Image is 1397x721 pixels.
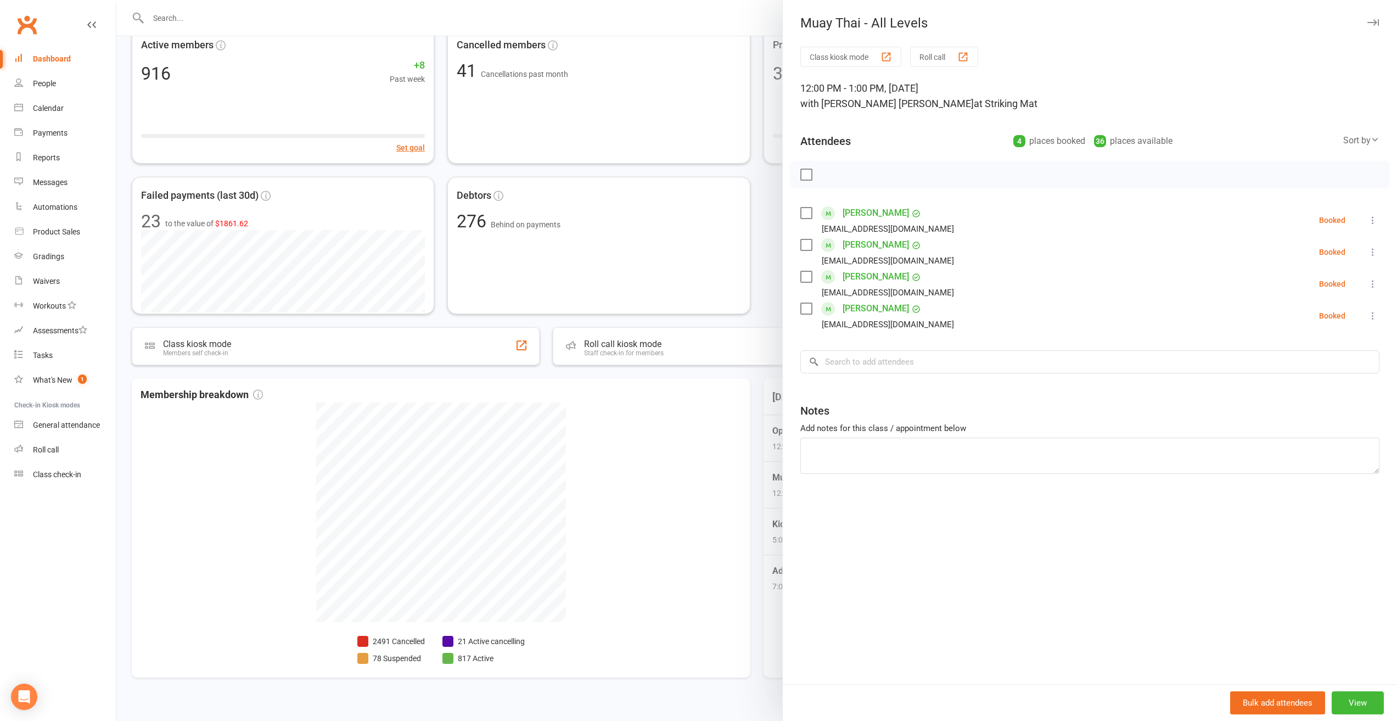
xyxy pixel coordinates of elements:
[1013,133,1085,149] div: places booked
[822,317,954,332] div: [EMAIL_ADDRESS][DOMAIN_NAME]
[33,54,71,63] div: Dashboard
[910,47,978,67] button: Roll call
[14,220,116,244] a: Product Sales
[800,422,1379,435] div: Add notes for this class / appointment below
[800,81,1379,111] div: 12:00 PM - 1:00 PM, [DATE]
[33,104,64,113] div: Calendar
[14,96,116,121] a: Calendar
[14,294,116,318] a: Workouts
[822,286,954,300] div: [EMAIL_ADDRESS][DOMAIN_NAME]
[1013,135,1025,147] div: 4
[33,252,64,261] div: Gradings
[843,300,909,317] a: [PERSON_NAME]
[800,47,901,67] button: Class kiosk mode
[1319,216,1345,224] div: Booked
[800,350,1379,373] input: Search to add attendees
[1343,133,1379,148] div: Sort by
[33,79,56,88] div: People
[33,227,80,236] div: Product Sales
[78,375,87,384] span: 1
[14,146,116,170] a: Reports
[14,47,116,71] a: Dashboard
[800,133,851,149] div: Attendees
[14,413,116,438] a: General attendance kiosk mode
[1094,133,1172,149] div: places available
[33,128,68,137] div: Payments
[14,462,116,487] a: Class kiosk mode
[33,421,100,429] div: General attendance
[33,277,60,286] div: Waivers
[33,203,77,211] div: Automations
[800,98,974,109] span: with [PERSON_NAME] [PERSON_NAME]
[974,98,1037,109] span: at Striking Mat
[33,470,81,479] div: Class check-in
[843,204,909,222] a: [PERSON_NAME]
[33,301,66,310] div: Workouts
[783,15,1397,31] div: Muay Thai - All Levels
[14,438,116,462] a: Roll call
[14,244,116,269] a: Gradings
[800,403,829,418] div: Notes
[33,178,68,187] div: Messages
[1319,280,1345,288] div: Booked
[33,351,53,360] div: Tasks
[14,343,116,368] a: Tasks
[14,71,116,96] a: People
[1094,135,1106,147] div: 36
[14,269,116,294] a: Waivers
[1332,691,1384,714] button: View
[14,121,116,146] a: Payments
[822,254,954,268] div: [EMAIL_ADDRESS][DOMAIN_NAME]
[11,684,37,710] div: Open Intercom Messenger
[1230,691,1325,714] button: Bulk add attendees
[33,445,59,454] div: Roll call
[33,376,72,384] div: What's New
[1319,312,1345,320] div: Booked
[14,368,116,393] a: What's New1
[14,195,116,220] a: Automations
[14,318,116,343] a: Assessments
[822,222,954,236] div: [EMAIL_ADDRESS][DOMAIN_NAME]
[843,236,909,254] a: [PERSON_NAME]
[33,326,87,335] div: Assessments
[1319,248,1345,256] div: Booked
[13,11,41,38] a: Clubworx
[14,170,116,195] a: Messages
[33,153,60,162] div: Reports
[843,268,909,286] a: [PERSON_NAME]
